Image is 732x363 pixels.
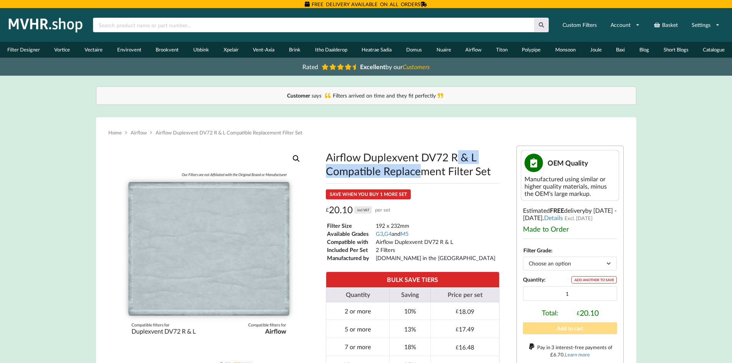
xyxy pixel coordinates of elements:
div: 20.10 [326,204,391,216]
a: Airflow [131,129,147,136]
h1: Airflow Duplexvent DV72 R & L Compatible Replacement Filter Set [326,150,500,178]
a: Vortice [47,42,78,58]
i: says [312,92,322,99]
div: 18.09 [456,308,474,315]
div: 20.10 [577,308,599,317]
label: Filter Grade [523,247,551,254]
a: Baxi [609,42,632,58]
td: Available Grades [327,230,375,237]
td: 2 or more [326,302,390,320]
a: Settings [687,18,725,32]
a: M5 [400,230,408,237]
img: mvhr.shop.png [5,15,86,35]
button: Add to cart [523,322,617,334]
a: G4 [384,230,392,237]
input: Search product name or part number... [93,18,534,32]
span: by our [360,63,430,70]
a: Brink [282,42,308,58]
td: 192 x 232mm [375,222,496,229]
td: Manufactured by [327,254,375,262]
td: 10% [389,302,430,320]
span: £ [456,344,459,350]
a: Nuaire [429,42,458,58]
a: Envirovent [110,42,149,58]
th: Saving [389,287,430,302]
td: 18% [389,338,430,356]
td: Airflow Duplexvent DV72 R & L [375,238,496,245]
a: Short Blogs [656,42,696,58]
span: £ [456,308,459,314]
a: Blog [632,42,656,58]
a: Ubbink [186,42,216,58]
div: 16.48 [456,343,474,351]
b: Customer [287,92,310,99]
a: Custom Filters [558,18,602,32]
th: Quantity [326,287,390,302]
a: Account [606,18,645,32]
a: Vent-Axia [246,42,282,58]
a: Titon [489,42,515,58]
td: , and [375,230,496,237]
b: FREE [550,207,564,214]
a: Vectaire [77,42,110,58]
td: [DOMAIN_NAME] in the [GEOGRAPHIC_DATA] [375,254,496,262]
td: 13% [389,320,430,338]
span: OEM Quality [548,159,588,167]
td: 7 or more [326,338,390,356]
div: incl VAT [354,206,372,214]
span: Excl. [DATE] [564,215,593,221]
a: G3 [376,230,383,237]
span: by [DATE] - [DATE] [523,207,617,221]
div: Manufactured using similar or higher quality materials, minus the OEM's large markup. [525,175,616,197]
td: Compatible with [327,238,375,245]
span: Pay in 3 interest-free payments of . [537,344,612,358]
a: Polypipe [515,42,548,58]
a: Details [544,214,563,221]
a: Xpelair [216,42,246,58]
div: 6.70 [550,351,564,358]
a: Home [108,129,122,136]
a: View full-screen image gallery [289,152,303,166]
span: £ [550,351,553,358]
td: Included Per Set [327,246,375,254]
div: ADD ANOTHER TO SAVE [571,276,617,283]
b: Excellent [360,63,385,70]
a: Rated Excellentby ourCustomers [297,60,435,73]
a: Airflow [458,42,489,58]
span: per set [375,204,390,216]
i: Customers [403,63,430,70]
div: 17.49 [456,325,474,333]
input: Product quantity [523,286,617,301]
th: Price per set [430,287,499,302]
span: £ [456,326,459,332]
a: Brookvent [149,42,186,58]
td: 5 or more [326,320,390,338]
span: £ [577,310,580,316]
a: Monsoon [548,42,583,58]
a: Itho Daalderop [308,42,355,58]
a: Catalogue [695,42,732,58]
span: Total: [542,308,558,317]
span: Rated [302,63,318,70]
span: £ [326,204,329,216]
td: Filter Size [327,222,375,229]
div: SAVE WHEN YOU BUY 1 MORE SET [326,189,411,199]
a: Basket [649,18,683,32]
a: Heatrae Sadia [354,42,399,58]
td: 2 Filters [375,246,496,254]
a: Domus [399,42,429,58]
a: Learn more [565,351,590,358]
a: Joule [583,42,609,58]
th: BULK SAVE TIERS [326,272,499,287]
div: Filters arrived on time and they fit perfectly [104,92,628,99]
div: Made to Order [523,225,617,233]
span: Airflow Duplexvent DV72 R & L Compatible Replacement Filter Set [156,129,302,136]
